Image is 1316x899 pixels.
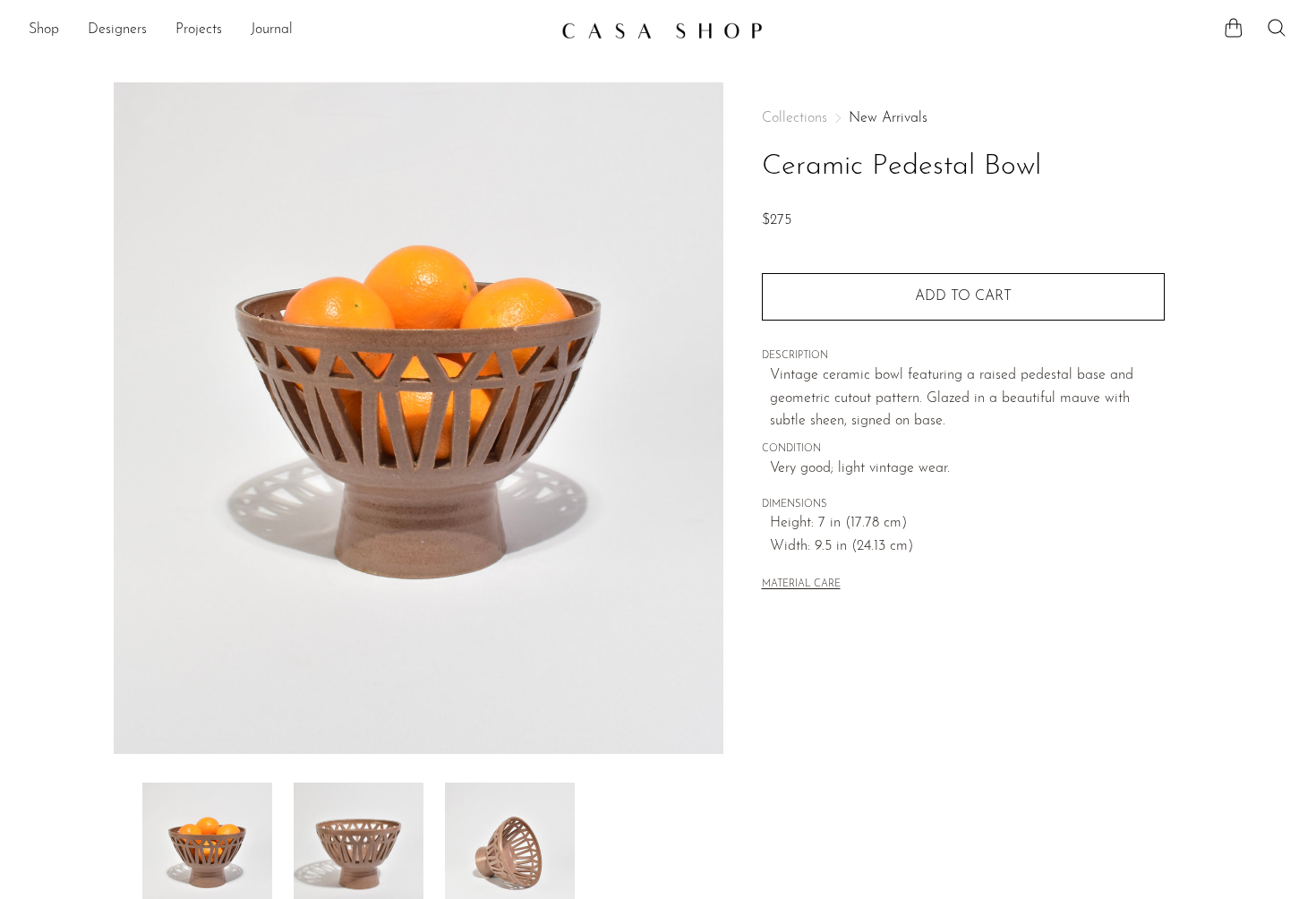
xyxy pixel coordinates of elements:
[114,82,723,754] img: Ceramic Pedestal Bowl
[770,512,1165,535] span: Height: 7 in (17.78 cm)
[29,19,59,42] a: Shop
[762,144,1165,190] h1: Ceramic Pedestal Bowl
[29,15,547,46] nav: Desktop navigation
[175,19,222,42] a: Projects
[762,348,1165,364] span: DESCRIPTION
[770,458,1165,481] span: Very good; light vintage wear.
[770,364,1165,433] p: Vintage ceramic bowl featuring a raised pedestal base and geometric cutout pattern. Glazed in a b...
[762,111,827,125] span: Collections
[762,578,841,592] button: MATERIAL CARE
[762,441,1165,458] span: CONDITION
[849,111,927,125] a: New Arrivals
[770,535,1165,559] span: Width: 9.5 in (24.13 cm)
[251,19,293,42] a: Journal
[762,273,1165,320] button: Add to cart
[762,497,1165,513] span: DIMENSIONS
[762,111,1165,125] nav: Breadcrumbs
[762,213,791,227] span: $275
[29,15,547,46] ul: NEW HEADER MENU
[88,19,147,42] a: Designers
[915,288,1012,305] span: Add to cart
